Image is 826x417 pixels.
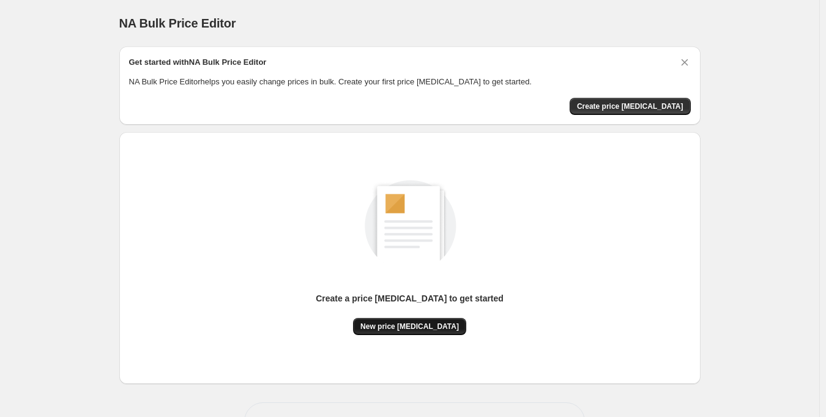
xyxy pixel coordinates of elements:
[316,292,504,304] p: Create a price [MEDICAL_DATA] to get started
[360,322,459,331] span: New price [MEDICAL_DATA]
[570,98,691,115] button: Create price change job
[129,56,267,68] h2: Get started with NA Bulk Price Editor
[119,17,236,30] span: NA Bulk Price Editor
[129,76,691,88] p: NA Bulk Price Editor helps you easily change prices in bulk. Create your first price [MEDICAL_DAT...
[577,101,683,111] span: Create price [MEDICAL_DATA]
[679,56,691,68] button: Dismiss card
[353,318,466,335] button: New price [MEDICAL_DATA]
